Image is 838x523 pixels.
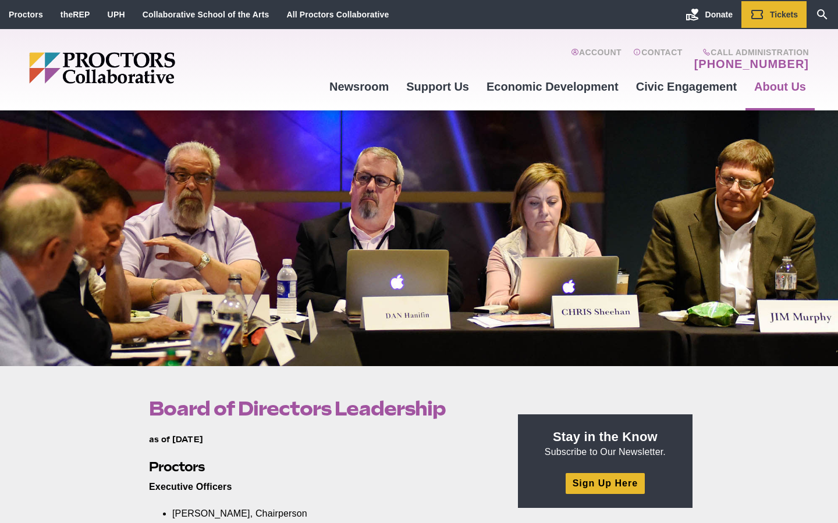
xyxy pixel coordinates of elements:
[691,48,809,57] span: Call Administration
[9,10,43,19] a: Proctors
[633,48,683,71] a: Contact
[29,52,265,84] img: Proctors logo
[677,1,741,28] a: Donate
[745,71,815,102] a: About Us
[397,71,478,102] a: Support Us
[108,10,125,19] a: UPH
[143,10,269,19] a: Collaborative School of the Arts
[532,428,679,458] p: Subscribe to Our Newsletter.
[807,1,838,28] a: Search
[770,10,798,19] span: Tickets
[149,434,491,446] h5: as of [DATE]
[553,429,658,444] strong: Stay in the Know
[566,473,645,493] a: Sign Up Here
[321,71,397,102] a: Newsroom
[149,397,491,420] h1: Board of Directors Leadership
[286,10,389,19] a: All Proctors Collaborative
[478,71,627,102] a: Economic Development
[627,71,745,102] a: Civic Engagement
[571,48,622,71] a: Account
[694,57,809,71] a: [PHONE_NUMBER]
[61,10,90,19] a: theREP
[705,10,733,19] span: Donate
[149,482,232,492] strong: Executive Officers
[172,507,474,520] li: [PERSON_NAME], Chairperson
[741,1,807,28] a: Tickets
[149,458,491,476] h2: Proctors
